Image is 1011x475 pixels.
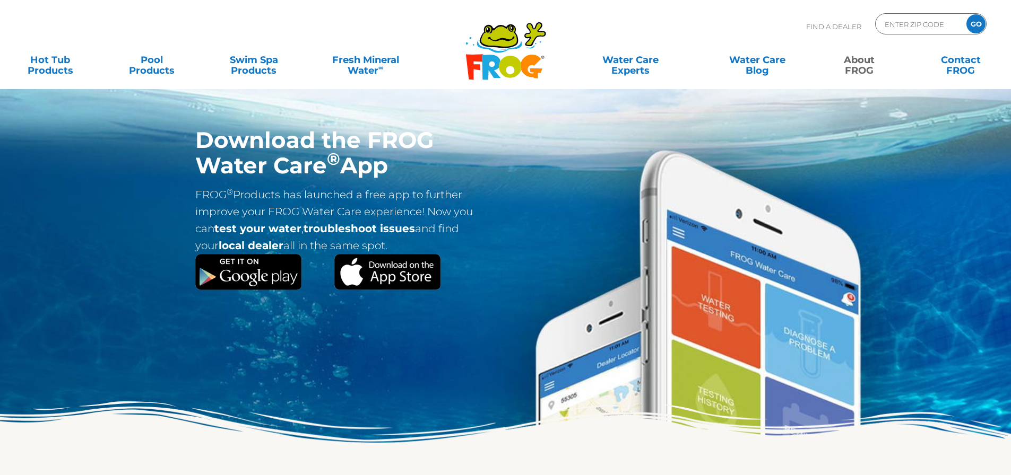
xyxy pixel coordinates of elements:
a: Water CareExperts [566,49,695,71]
h1: Download the FROG Water Care App [195,127,473,178]
sup: ® [227,187,233,197]
img: Google Play [195,254,302,290]
a: Water CareBlog [718,49,797,71]
a: AboutFROG [819,49,898,71]
input: GO [966,14,986,33]
input: Zip Code Form [884,16,955,32]
sup: ® [327,149,340,169]
a: Hot TubProducts [11,49,90,71]
img: Apple App Store [334,254,441,290]
strong: troubleshoot issues [304,222,415,235]
a: ContactFROG [921,49,1000,71]
a: Swim SpaProducts [214,49,293,71]
strong: test your water [214,222,301,235]
sup: ∞ [378,63,384,72]
p: FROG Products has launched a free app to further improve your FROG Water Care experience! Now you... [195,186,473,254]
a: PoolProducts [113,49,192,71]
strong: local dealer [219,239,283,252]
a: Fresh MineralWater∞ [316,49,415,71]
p: Find A Dealer [806,13,861,40]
